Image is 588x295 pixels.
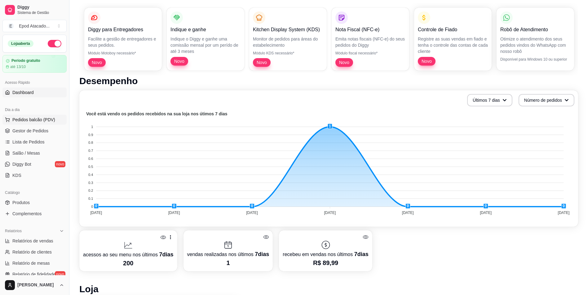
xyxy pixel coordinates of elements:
[2,278,67,293] button: [PERSON_NAME]
[414,8,492,71] button: Controle de FiadoRegistre as suas vendas em fiado e tenha o controle das contas de cada clienteNovo
[253,26,323,33] p: Kitchen Display System (KDS)
[10,64,26,69] article: até 13/10
[84,8,162,71] button: Diggy para EntregadoresFacilite a gestão de entregadores e seus pedidos.Módulo Motoboy necessário...
[88,141,93,144] tspan: 0.8
[91,125,93,129] tspan: 1
[519,94,574,106] button: Número de pedidos
[12,117,55,123] span: Pedidos balcão (PDV)
[2,126,67,136] a: Gestor de Pedidos
[418,26,488,33] p: Controle de Fiado
[83,259,174,267] p: 200
[12,238,53,244] span: Relatórios de vendas
[558,211,570,215] tspan: [DATE]
[12,161,31,167] span: Diggy Bot
[253,51,323,56] p: Módulo KDS necessário*
[88,157,93,160] tspan: 0.6
[337,59,352,66] span: Novo
[89,59,104,66] span: Novo
[2,148,67,158] a: Salão / Mesas
[283,250,368,259] p: recebeu em vendas nos últimos
[88,173,93,177] tspan: 0.4
[88,26,158,33] p: Diggy para Entregadores
[170,36,241,54] p: Indique o Diggy e ganhe uma comissão mensal por um perído de até 3 meses
[12,260,50,266] span: Relatório de mesas
[88,181,93,185] tspan: 0.3
[167,8,244,71] button: Indique e ganheIndique o Diggy e ganhe uma comissão mensal por um perído de até 3 mesesNovo
[2,209,67,219] a: Complementos
[283,259,368,267] p: R$ 89,99
[254,59,269,66] span: Novo
[79,284,578,295] h1: Loja
[2,105,67,115] div: Dia a dia
[2,55,67,73] a: Período gratuitoaté 13/10
[88,197,93,200] tspan: 0.1
[467,94,512,106] button: Últimos 7 dias
[2,198,67,207] a: Produtos
[2,2,67,17] a: DiggySistema de Gestão
[2,269,67,279] a: Relatório de fidelidadenovo
[8,23,14,29] span: E
[5,229,22,233] span: Relatórios
[335,51,405,56] p: Módulo fiscal necessário*
[2,170,67,180] a: KDS
[91,205,93,208] tspan: 0
[335,26,405,33] p: Nota Fiscal (NFC-e)
[187,250,269,259] p: vendas realizadas nos últimos
[12,128,48,134] span: Gestor de Pedidos
[2,188,67,198] div: Catálogo
[88,149,93,152] tspan: 0.7
[419,58,434,64] span: Novo
[168,211,180,215] tspan: [DATE]
[88,133,93,137] tspan: 0.9
[83,250,174,259] p: acessos ao seu menu nos últimos
[335,36,405,48] p: Emita notas fiscais (NFC-e) do seus pedidos do Diggy
[187,259,269,267] p: 1
[86,111,228,116] text: Você está vendo os pedidos recebidos na sua loja nos útimos 7 dias
[88,51,158,56] p: Módulo Motoboy necessário*
[170,26,241,33] p: Indique e ganhe
[90,211,102,215] tspan: [DATE]
[159,251,173,258] span: 7 dias
[79,75,578,87] h1: Desempenho
[17,5,64,10] span: Diggy
[255,251,269,257] span: 7 dias
[249,8,327,71] button: Kitchen Display System (KDS)Monitor de pedidos para áreas do estabelecimentoMódulo KDS necessário...
[324,211,336,215] tspan: [DATE]
[354,251,369,257] span: 7 dias
[253,36,323,48] p: Monitor de pedidos para áreas do estabelecimento
[2,78,67,88] div: Acesso Rápido
[172,58,187,64] span: Novo
[332,8,409,71] button: Nota Fiscal (NFC-e)Emita notas fiscais (NFC-e) do seus pedidos do DiggyMódulo fiscal necessário*Novo
[12,150,40,156] span: Salão / Mesas
[402,211,414,215] tspan: [DATE]
[48,40,61,47] button: Alterar Status
[2,20,67,32] button: Select a team
[2,258,67,268] a: Relatório de mesas
[19,23,50,29] div: Epod Atacado ...
[500,57,570,62] p: Disponível para Windows 10 ou superior
[88,36,158,48] p: Facilite a gestão de entregadores e seus pedidos.
[418,36,488,54] p: Registre as suas vendas em fiado e tenha o controle das contas de cada cliente
[17,282,57,288] span: [PERSON_NAME]
[12,172,21,178] span: KDS
[480,211,492,215] tspan: [DATE]
[88,189,93,192] tspan: 0.2
[2,115,67,125] button: Pedidos balcão (PDV)
[12,249,52,255] span: Relatório de clientes
[12,199,30,206] span: Produtos
[2,247,67,257] a: Relatório de clientes
[2,159,67,169] a: Diggy Botnovo
[497,8,574,71] button: Robô de AtendimentoOtimize o atendimento dos seus pedidos vindos do WhatsApp com nosso robôDispon...
[17,10,64,15] span: Sistema de Gestão
[500,26,570,33] p: Robô de Atendimento
[12,139,45,145] span: Lista de Pedidos
[2,88,67,97] a: Dashboard
[500,36,570,54] p: Otimize o atendimento dos seus pedidos vindos do WhatsApp com nosso robô
[88,165,93,169] tspan: 0.5
[2,236,67,246] a: Relatórios de vendas
[12,89,34,96] span: Dashboard
[12,211,42,217] span: Complementos
[2,137,67,147] a: Lista de Pedidos
[12,271,55,277] span: Relatório de fidelidade
[8,40,33,47] div: Loja aberta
